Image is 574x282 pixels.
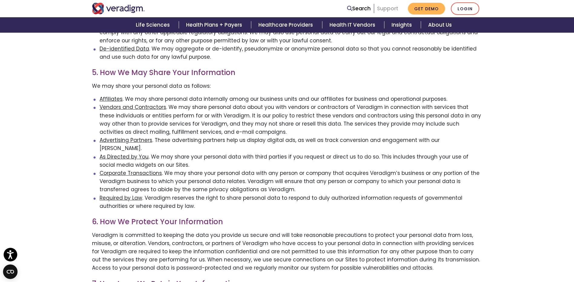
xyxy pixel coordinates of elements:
[408,3,445,15] a: Get Demo
[92,231,482,272] p: Veradigm is committed to keeping the data you provide us secure and will take reasonable precauti...
[92,218,482,226] h3: 6. How We Protect Your Information
[377,5,398,12] a: Support
[100,45,482,61] li: . We may aggregate or de-identify, pseudonymize or anonymize personal data so that you cannot rea...
[451,2,479,15] a: Login
[347,5,371,13] a: Search
[179,17,251,33] a: Health Plans + Payers
[100,103,166,111] u: Vendors and Contractors
[100,153,149,160] u: As Directed by You
[100,169,482,194] li: . We may share your personal data with any person or company that acquires Veradigm’s business or...
[100,194,482,210] li: . Veradigm reserves the right to share personal data to respond to duly authorized information re...
[100,153,482,169] li: . We may share your personal data with third parties if you request or direct us to do so. This i...
[100,136,482,152] li: . These advertising partners help us display digital ads, as well as track conversion and engagem...
[100,103,482,136] li: . We may share personal data about you with vendors or contractors of Veradigm in connection with...
[421,17,459,33] a: About Us
[129,17,179,33] a: Life Sciences
[384,17,421,33] a: Insights
[322,17,384,33] a: Health IT Vendors
[251,17,322,33] a: Healthcare Providers
[3,264,18,279] button: Open CMP widget
[92,82,482,90] p: We may share your personal data as follows:
[100,95,482,103] li: . We may share personal data internally among our business units and our affiliates for business ...
[100,45,149,52] u: De-identified Data
[100,194,142,202] u: Required by Law
[92,68,482,77] h3: 5. How We May Share Your Information
[100,95,123,103] u: Affiliates
[100,169,162,177] u: Corporate Transactions
[100,136,152,144] u: Advertising Partners
[92,3,145,14] img: Veradigm logo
